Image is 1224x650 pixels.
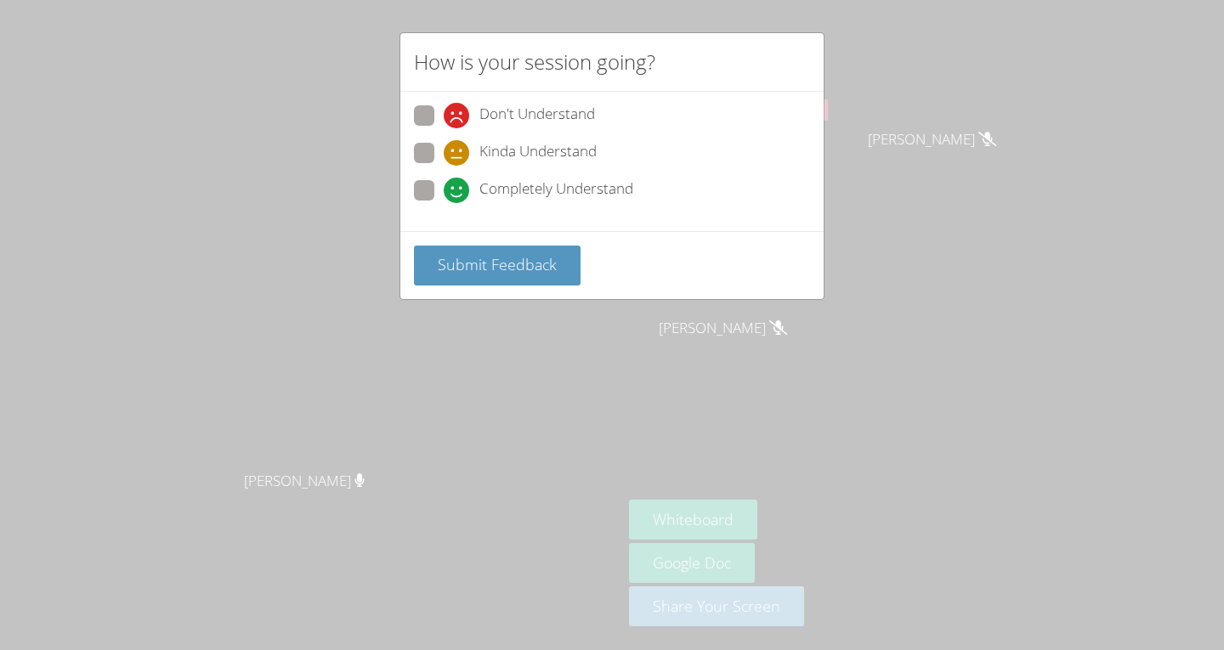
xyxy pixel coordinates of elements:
span: Don't Understand [479,103,595,128]
span: Kinda Understand [479,140,597,166]
span: Submit Feedback [438,254,557,274]
span: Completely Understand [479,178,633,203]
h2: How is your session going? [414,47,655,77]
button: Submit Feedback [414,246,581,285]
